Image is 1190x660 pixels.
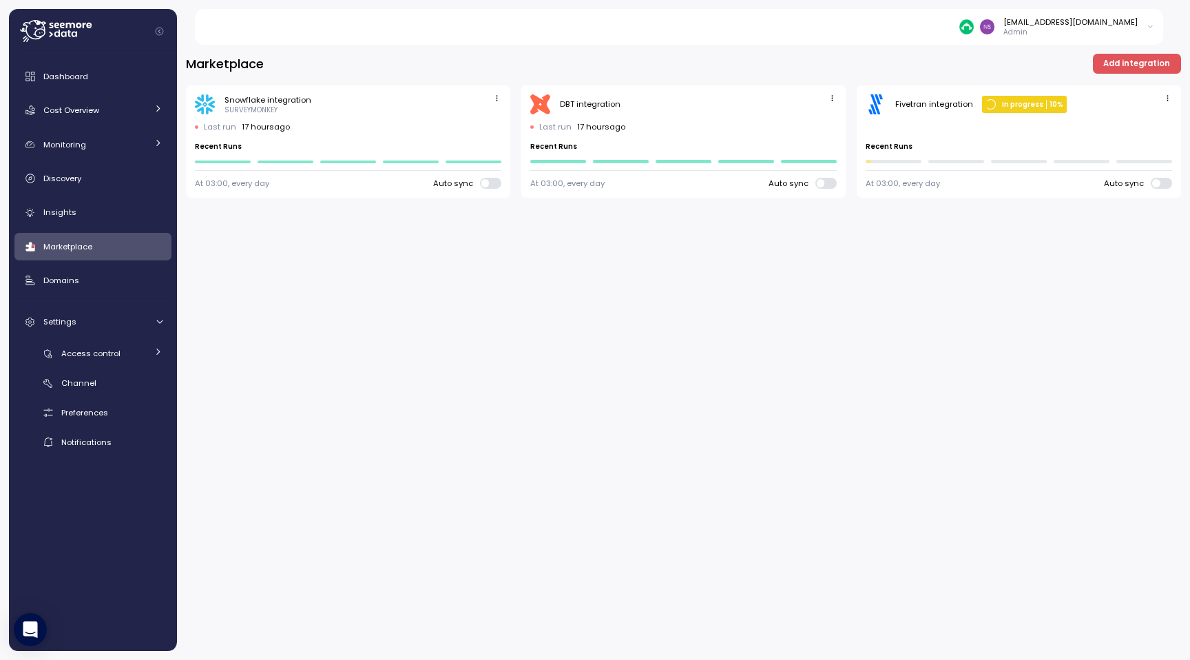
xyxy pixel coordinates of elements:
[866,178,940,189] div: At 03:00, every day
[866,142,1172,152] p: Recent Runs
[43,275,79,286] span: Domains
[895,99,973,110] div: Fivetran integration
[1103,54,1170,73] span: Add integration
[61,407,108,418] span: Preferences
[43,105,99,116] span: Cost Overview
[43,207,76,218] span: Insights
[1003,17,1138,28] div: [EMAIL_ADDRESS][DOMAIN_NAME]
[242,121,290,132] p: 17 hours ago
[61,348,121,359] span: Access control
[14,63,171,90] a: Dashboard
[14,131,171,158] a: Monitoring
[1104,178,1151,189] span: Auto sync
[14,431,171,454] a: Notifications
[195,142,501,152] p: Recent Runs
[151,26,168,37] button: Collapse navigation
[14,199,171,227] a: Insights
[959,19,974,34] img: 687cba7b7af778e9efcde14e.PNG
[14,96,171,124] a: Cost Overview
[195,178,269,189] div: At 03:00, every day
[14,372,171,395] a: Channel
[14,308,171,336] a: Settings
[539,121,572,132] p: Last run
[530,142,837,152] p: Recent Runs
[1002,100,1043,110] p: In progress
[43,241,92,252] span: Marketplace
[14,267,171,294] a: Domains
[14,165,171,192] a: Discovery
[560,99,620,110] div: DBT integration
[14,342,171,365] a: Access control
[225,105,278,115] div: SURVEYMONKEY
[577,121,625,132] p: 17 hours ago
[225,94,311,105] div: Snowflake integration
[43,316,76,327] span: Settings
[43,71,88,82] span: Dashboard
[14,613,47,646] div: Open Intercom Messenger
[43,173,81,184] span: Discovery
[1050,100,1063,110] p: 10 %
[204,121,236,132] p: Last run
[61,437,112,448] span: Notifications
[433,178,480,189] span: Auto sync
[61,378,96,389] span: Channel
[1003,28,1138,37] p: Admin
[980,19,994,34] img: d8f3371d50c36e321b0eb15bc94ec64c
[530,178,605,189] div: At 03:00, every day
[14,402,171,424] a: Preferences
[14,233,171,260] a: Marketplace
[769,178,815,189] span: Auto sync
[43,139,86,150] span: Monitoring
[1093,54,1181,74] button: Add integration
[186,55,264,72] h3: Marketplace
